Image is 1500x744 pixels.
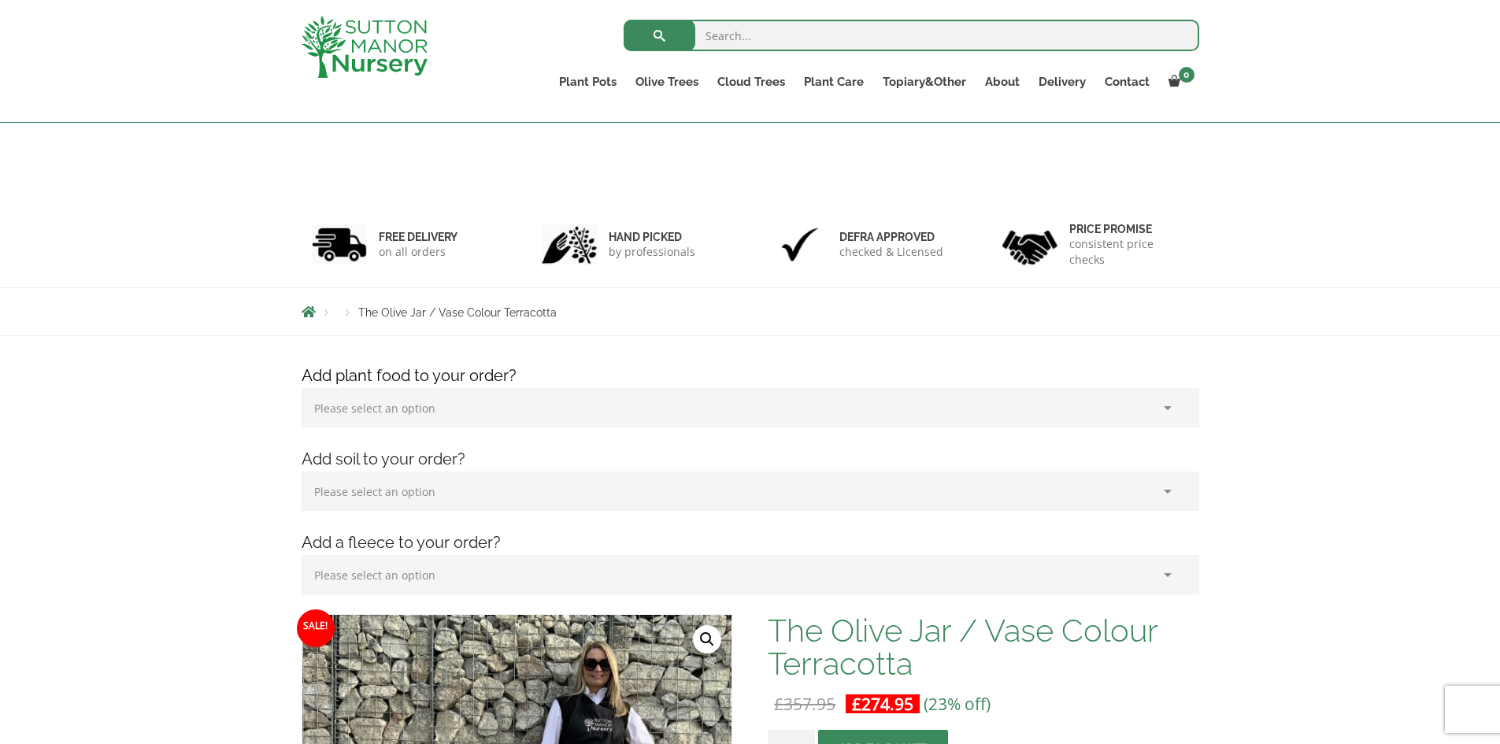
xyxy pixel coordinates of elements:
[708,71,794,93] a: Cloud Trees
[1159,71,1199,93] a: 0
[852,693,913,715] bdi: 274.95
[297,609,335,647] span: Sale!
[624,20,1199,51] input: Search...
[609,244,695,260] p: by professionals
[550,71,626,93] a: Plant Pots
[542,224,597,265] img: 2.jpg
[976,71,1029,93] a: About
[312,224,367,265] img: 1.jpg
[1069,222,1189,236] h6: Price promise
[774,693,783,715] span: £
[693,625,721,653] a: View full-screen image gallery
[794,71,873,93] a: Plant Care
[358,306,557,319] span: The Olive Jar / Vase Colour Terracotta
[768,614,1198,680] h1: The Olive Jar / Vase Colour Terracotta
[609,230,695,244] h6: hand picked
[774,693,835,715] bdi: 357.95
[626,71,708,93] a: Olive Trees
[1095,71,1159,93] a: Contact
[924,693,991,715] span: (23% off)
[302,305,1199,318] nav: Breadcrumbs
[772,224,828,265] img: 3.jpg
[302,16,428,78] img: logo
[379,230,457,244] h6: FREE DELIVERY
[852,693,861,715] span: £
[1069,236,1189,268] p: consistent price checks
[839,230,943,244] h6: Defra approved
[290,531,1211,555] h4: Add a fleece to your order?
[1029,71,1095,93] a: Delivery
[839,244,943,260] p: checked & Licensed
[290,364,1211,388] h4: Add plant food to your order?
[1179,67,1194,83] span: 0
[379,244,457,260] p: on all orders
[290,447,1211,472] h4: Add soil to your order?
[1002,220,1057,268] img: 4.jpg
[873,71,976,93] a: Topiary&Other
